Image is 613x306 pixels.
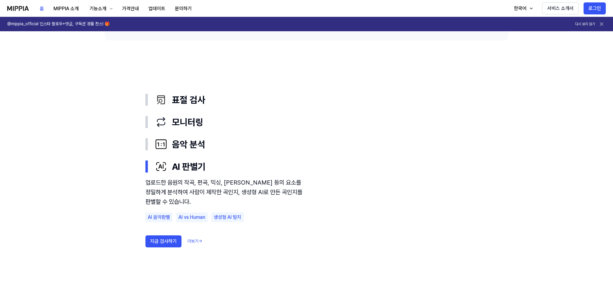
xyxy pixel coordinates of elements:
button: 문의하기 [170,3,197,15]
button: 한국어 [508,2,537,14]
a: 홈 [35,0,49,17]
button: 홈 [35,3,49,15]
button: 모니터링 [145,111,468,133]
img: logo [7,6,29,11]
button: MIPPIA 소개 [49,3,84,15]
div: AI 판별기 [145,178,468,259]
div: AI vs Human [176,213,208,222]
div: 생성형 AI 탐지 [211,213,244,222]
button: 가격안내 [117,3,144,15]
button: 로그인 [584,2,606,14]
div: 업로드한 음원의 작곡, 편곡, 믹싱, [PERSON_NAME] 등의 요소를 정밀하게 분석하여 사람이 제작한 곡인지, 생성형 AI로 만든 곡인지를 판별할 수 있습니다. [145,178,308,207]
div: AI 판별기 [155,160,468,173]
button: AI 판별기 [145,155,468,178]
div: AI 음악판별 [145,213,172,222]
button: 표절 검사 [145,89,468,111]
button: 다시 보지 않기 [575,22,595,27]
button: 음악 분석 [145,133,468,155]
button: 서비스 소개서 [542,2,579,14]
h1: @mippia_official 인스타 팔로우+댓글, 구독권 경품 찬스! 🎁 [7,21,110,27]
div: 음악 분석 [155,138,468,151]
div: 한국어 [513,5,528,12]
button: 기능소개 [84,3,117,15]
div: 모니터링 [155,116,468,128]
div: 표절 검사 [155,93,468,106]
button: 지금 검사하기 [145,235,181,247]
div: 기능소개 [88,5,108,12]
a: 업데이트 [144,0,170,17]
a: 더보기→ [188,238,202,244]
button: 업데이트 [144,3,170,15]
